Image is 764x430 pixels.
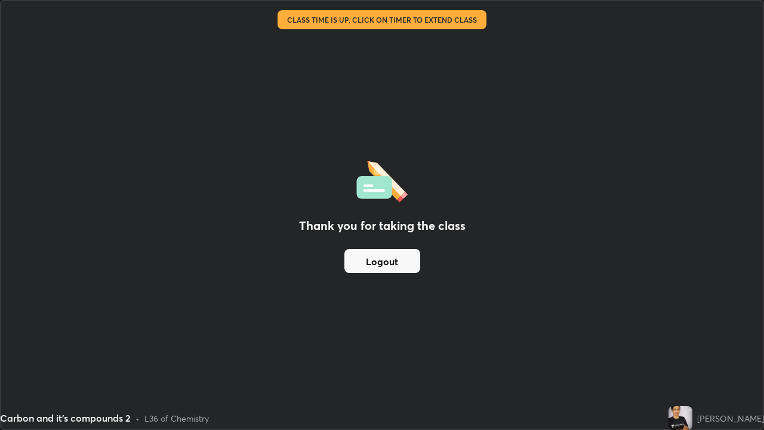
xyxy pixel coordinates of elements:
[668,406,692,430] img: 81cc18a9963840aeb134a1257a9a5eb0.jpg
[697,412,764,425] div: [PERSON_NAME]
[135,412,140,425] div: •
[344,249,420,273] button: Logout
[299,217,466,235] h2: Thank you for taking the class
[144,412,209,425] div: L36 of Chemistry
[356,157,408,202] img: offlineFeedback.1438e8b3.svg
